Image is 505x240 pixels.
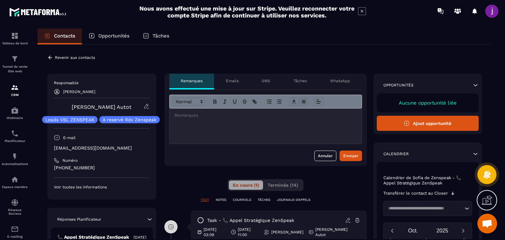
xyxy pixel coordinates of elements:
p: Voir toutes les informations [54,184,150,190]
p: Leads VSL ZENSPEAK [45,117,94,122]
p: Réponses Planificateur [57,217,101,222]
p: Calendrier [383,151,409,156]
a: Opportunités [82,29,136,44]
img: formation [11,84,19,91]
p: A reservé Rdv Zenspeak [103,117,156,122]
p: Contacts [54,33,75,39]
p: [EMAIL_ADDRESS][DOMAIN_NAME] [54,145,150,151]
button: En cours (1) [229,180,263,190]
a: [PERSON_NAME] Autot [72,104,132,110]
img: scheduler [11,130,19,137]
a: formationformationTunnel de vente Site web [2,50,28,79]
p: task - 📞 Appel Stratégique ZenSpeak [207,217,294,224]
a: formationformationCRM [2,79,28,102]
img: social-network [11,199,19,206]
div: Search for option [383,201,472,216]
p: COURRIELS [233,198,251,202]
button: Annuler [314,151,336,161]
p: Revenir aux contacts [55,55,95,60]
p: E-mail [63,135,76,140]
p: CRM [2,93,28,97]
p: Numéro [62,158,78,163]
img: formation [11,55,19,63]
p: Emails [226,78,239,84]
img: email [11,225,19,233]
p: [PHONE_NUMBER] [54,165,150,171]
a: automationsautomationsAutomatisations [2,148,28,171]
p: Réseaux Sociaux [2,208,28,215]
button: Previous month [386,226,398,235]
a: automationsautomationsEspace membre [2,171,28,194]
p: Tâches [294,78,307,84]
p: TOUT [201,198,209,202]
span: En cours (1) [233,182,259,188]
p: NOTES [216,198,226,202]
button: Envoyer [340,151,362,161]
span: Terminés (14) [268,182,298,188]
p: TÂCHES [258,198,270,202]
a: automationsautomationsWebinaire [2,102,28,125]
p: Tâches [153,33,169,39]
p: Tunnel de vente Site web [2,64,28,74]
img: logo [9,6,68,18]
div: Ouvrir le chat [477,214,497,233]
button: Terminés (14) [264,180,302,190]
div: Envoyer [343,153,358,159]
img: automations [11,153,19,160]
p: Remarques [181,78,203,84]
button: Ajout opportunité [377,116,479,131]
img: formation [11,32,19,40]
p: Webinaire [2,116,28,120]
p: SMS [262,78,270,84]
a: Tâches [136,29,176,44]
p: [DATE] [133,235,146,240]
p: [DATE] 03:09 [204,227,226,237]
a: Contacts [37,29,82,44]
button: Open months overlay [398,225,428,236]
p: Responsable [54,80,150,85]
a: schedulerschedulerPlanificateur [2,125,28,148]
input: Search for option [386,205,463,212]
a: social-networksocial-networkRéseaux Sociaux [2,194,28,220]
p: [DATE] 11:00 [238,227,259,237]
p: Automatisations [2,162,28,166]
p: Calendrier de Sofia de Zenspeak - 📞 Appel Stratégique ZenSpeak [383,175,472,186]
p: Transférer le contact au Closer [383,191,448,196]
p: E-mailing [2,235,28,238]
p: [PERSON_NAME] Autot [315,227,355,237]
p: Aucune opportunité liée [383,100,472,106]
p: Opportunités [98,33,130,39]
p: Espace membre [2,185,28,189]
p: Tableau de bord [2,41,28,45]
img: automations [11,176,19,183]
img: automations [11,107,19,114]
p: Planificateur [2,139,28,143]
p: JOURNAUX D'APPELS [277,198,310,202]
h2: Nous avons effectué une mise à jour sur Stripe. Veuillez reconnecter votre compte Stripe afin de ... [139,5,355,19]
a: formationformationTableau de bord [2,27,28,50]
button: Open years overlay [428,225,457,236]
p: [PERSON_NAME] [271,229,303,235]
p: [PERSON_NAME] [63,89,95,94]
p: WhatsApp [330,78,350,84]
p: Opportunités [383,83,414,88]
button: Next month [457,226,469,235]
